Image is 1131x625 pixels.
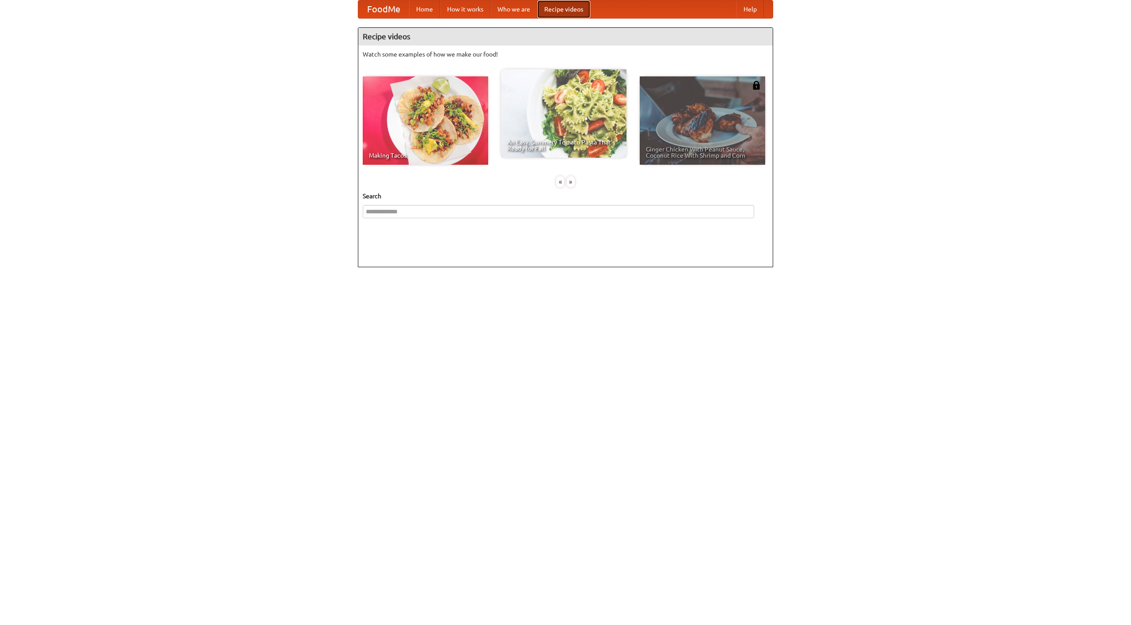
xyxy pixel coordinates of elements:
a: FoodMe [358,0,409,18]
a: Making Tacos [363,76,488,165]
span: Making Tacos [369,152,482,159]
a: Home [409,0,440,18]
span: An Easy, Summery Tomato Pasta That's Ready for Fall [507,139,620,152]
a: Recipe videos [537,0,590,18]
p: Watch some examples of how we make our food! [363,50,768,59]
a: How it works [440,0,490,18]
h4: Recipe videos [358,28,773,45]
a: Help [736,0,764,18]
div: « [556,176,564,187]
img: 483408.png [752,81,761,90]
h5: Search [363,192,768,201]
a: Who we are [490,0,537,18]
div: » [567,176,575,187]
a: An Easy, Summery Tomato Pasta That's Ready for Fall [501,69,626,158]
